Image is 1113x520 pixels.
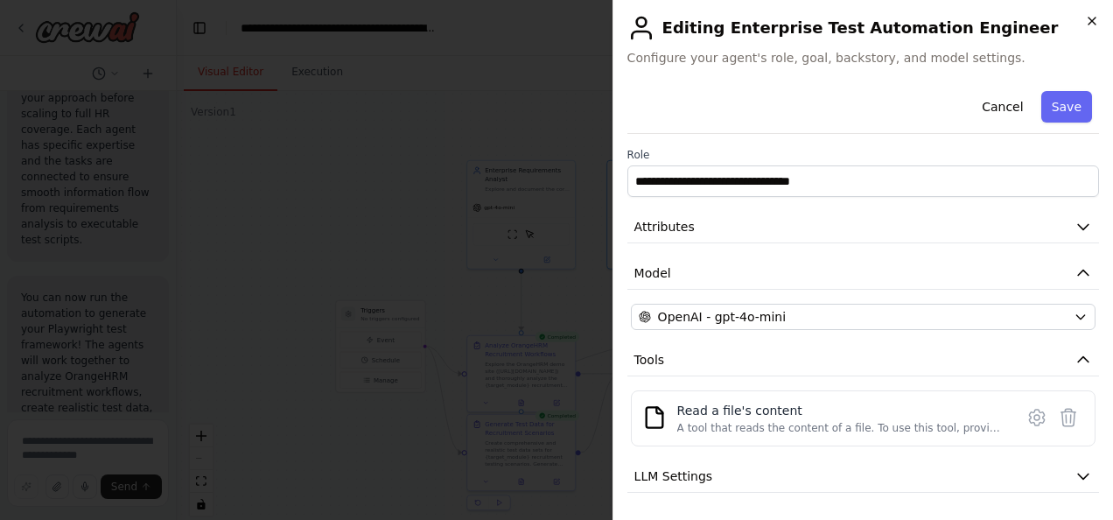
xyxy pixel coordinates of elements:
button: Delete tool [1053,402,1084,433]
button: OpenAI - gpt-4o-mini [631,304,1095,330]
div: Read a file's content [677,402,1004,419]
span: Model [634,264,671,282]
span: LLM Settings [634,467,713,485]
button: Cancel [971,91,1033,123]
label: Role [627,148,1099,162]
h2: Editing Enterprise Test Automation Engineer [627,14,1099,42]
div: A tool that reads the content of a file. To use this tool, provide a 'file_path' parameter with t... [677,421,1004,435]
img: FileReadTool [642,405,667,430]
button: Model [627,257,1099,290]
button: Configure tool [1021,402,1053,433]
button: Save [1041,91,1092,123]
span: OpenAI - gpt-4o-mini [658,308,786,326]
span: Configure your agent's role, goal, backstory, and model settings. [627,49,1099,67]
button: LLM Settings [627,460,1099,493]
button: Attributes [627,211,1099,243]
span: Tools [634,351,665,369]
span: Attributes [634,218,695,235]
button: Tools [627,344,1099,376]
